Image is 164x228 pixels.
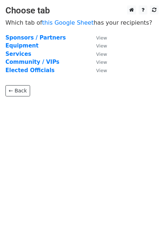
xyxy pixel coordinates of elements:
a: this Google Sheet [42,19,94,26]
a: Community / VIPs [5,59,60,65]
a: Elected Officials [5,67,54,74]
a: View [89,34,107,41]
a: View [89,51,107,57]
a: View [89,59,107,65]
a: View [89,67,107,74]
p: Which tab of has your recipients? [5,19,159,26]
h3: Choose tab [5,5,159,16]
a: Services [5,51,31,57]
small: View [96,51,107,57]
small: View [96,59,107,65]
small: View [96,35,107,41]
a: View [89,42,107,49]
a: ← Back [5,85,30,96]
a: Sponsors / Partners [5,34,66,41]
a: Equipment [5,42,38,49]
small: View [96,68,107,73]
small: View [96,43,107,49]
